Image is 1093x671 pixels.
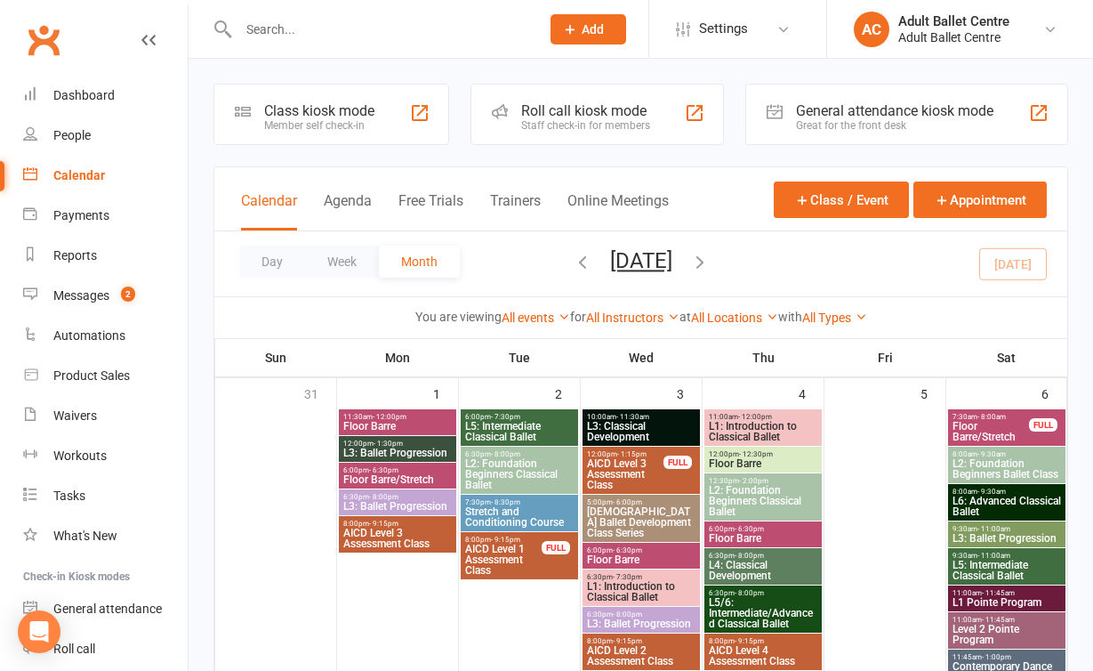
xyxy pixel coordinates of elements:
span: L2: Foundation Beginners Classical Ballet [708,485,818,517]
a: Automations [23,316,188,356]
span: L3: Ballet Progression [342,448,453,458]
button: Add [551,14,626,44]
span: Level 2 Pointe Program [952,624,1062,645]
span: - 11:00am [977,552,1010,560]
a: All Locations [691,311,778,325]
span: - 1:00pm [982,653,1011,661]
span: - 8:00pm [735,589,764,597]
span: L1: Introduction to Classical Ballet [586,581,696,602]
span: 11:00am [952,616,1062,624]
div: Open Intercom Messenger [18,610,60,653]
span: 12:00pm [708,450,818,458]
div: Dashboard [53,88,115,102]
div: Roll call [53,642,95,656]
span: AICD Level 4 Assessment Class [708,645,818,667]
span: - 6:00pm [613,498,642,506]
span: - 2:00pm [739,477,768,485]
div: Automations [53,328,125,343]
div: Waivers [53,408,97,423]
span: - 7:30pm [613,573,642,581]
span: - 8:00am [977,413,1006,421]
div: Member self check-in [264,119,374,132]
div: 1 [433,378,458,408]
a: People [23,116,188,156]
span: - 9:30am [977,450,1006,458]
a: Messages 2 [23,276,188,316]
th: Sat [946,339,1067,376]
span: 11:00am [708,413,818,421]
a: Waivers [23,396,188,436]
span: L6: Advanced Classical Ballet [952,496,1062,517]
div: 4 [799,378,824,408]
span: 9:30am [952,552,1062,560]
span: AICD Level 3 Assessment Class [586,458,664,490]
div: Roll call kiosk mode [521,102,650,119]
div: 2 [555,378,580,408]
a: Reports [23,236,188,276]
span: - 9:15pm [613,637,642,645]
span: - 1:15pm [617,450,647,458]
button: Week [305,246,379,278]
div: 5 [920,378,945,408]
span: L1 Pointe Program [952,597,1062,608]
span: 6:30pm [708,589,818,597]
span: 9:30am [952,525,1062,533]
span: 6:30pm [342,493,453,501]
span: - 12:00pm [738,413,772,421]
span: [DEMOGRAPHIC_DATA] Ballet Development Class Series [586,506,696,538]
span: - 6:30pm [613,546,642,554]
a: General attendance kiosk mode [23,589,188,629]
div: Adult Ballet Centre [898,29,1009,45]
span: - 12:30pm [739,450,773,458]
input: Search... [233,17,527,42]
div: 31 [304,378,336,408]
span: 6:30pm [708,552,818,560]
div: Class kiosk mode [264,102,374,119]
div: AC [854,12,889,47]
div: Payments [53,208,109,222]
button: Trainers [490,192,541,230]
span: 10:00am [586,413,696,421]
span: L3: Classical Development [586,421,696,442]
span: - 1:30pm [374,440,403,448]
span: 6:30pm [586,610,696,618]
button: Calendar [241,192,297,230]
span: Floor Barre/Stretch [342,474,453,485]
div: FULL [1029,418,1057,432]
a: Tasks [23,476,188,516]
div: Product Sales [53,368,130,383]
span: L3: Ballet Progression [586,618,696,629]
span: 8:00am [952,488,1062,496]
span: Floor Barre/Stretch [952,421,1030,442]
span: - 8:00pm [735,552,764,560]
span: 6:30pm [464,450,575,458]
span: 6:00pm [708,525,818,533]
button: Agenda [324,192,372,230]
span: - 8:30pm [491,498,520,506]
span: AICD Level 3 Assessment Class [342,528,453,549]
div: Reports [53,248,97,263]
span: - 8:00pm [491,450,520,458]
span: Floor Barre [708,458,818,469]
strong: with [778,310,802,324]
button: [DATE] [610,248,672,273]
span: L1: Introduction to Classical Ballet [708,421,818,442]
span: Floor Barre [708,533,818,544]
div: 6 [1041,378,1066,408]
a: Payments [23,196,188,236]
div: Staff check-in for members [521,119,650,132]
div: Calendar [53,168,105,182]
span: L4: Classical Development [708,560,818,581]
div: Adult Ballet Centre [898,13,1009,29]
span: L2: Foundation Beginners Ballet Class [952,458,1062,480]
a: Workouts [23,436,188,476]
span: - 9:15pm [369,520,398,528]
span: - 12:00pm [373,413,406,421]
a: Product Sales [23,356,188,396]
button: Free Trials [398,192,463,230]
div: 3 [677,378,702,408]
th: Mon [337,339,459,376]
span: - 11:30am [616,413,649,421]
span: 2 [121,287,135,302]
span: 12:00pm [342,440,453,448]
